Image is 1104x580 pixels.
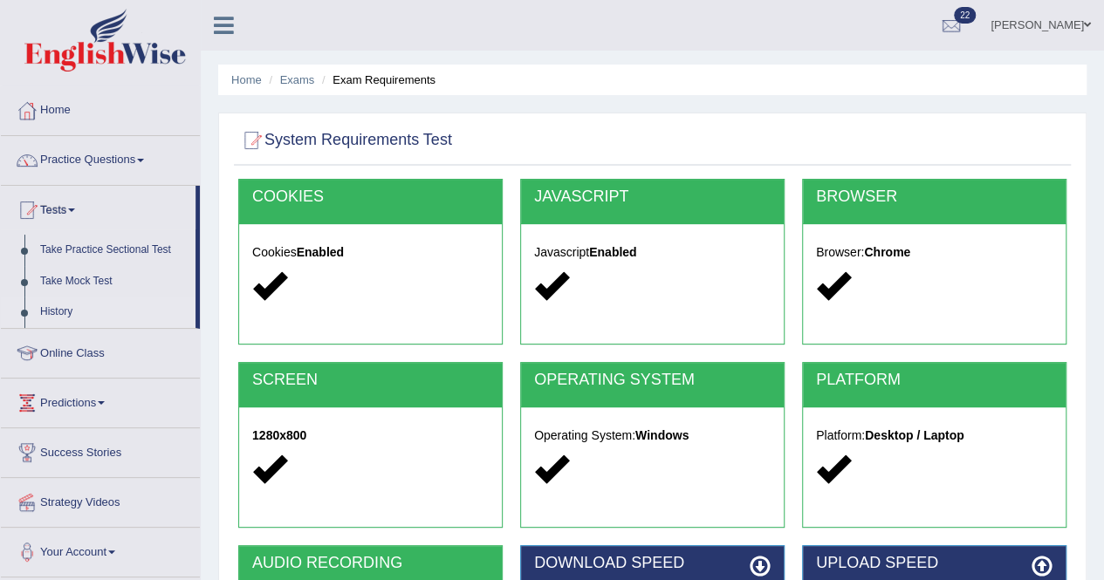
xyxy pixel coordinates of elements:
[816,246,1053,259] h5: Browser:
[635,428,689,442] strong: Windows
[252,555,489,572] h2: AUDIO RECORDING
[297,245,344,259] strong: Enabled
[1,478,200,522] a: Strategy Videos
[32,266,195,297] a: Take Mock Test
[252,372,489,389] h2: SCREEN
[1,86,200,130] a: Home
[865,428,964,442] strong: Desktop / Laptop
[32,235,195,266] a: Take Practice Sectional Test
[534,429,771,442] h5: Operating System:
[238,127,452,154] h2: System Requirements Test
[32,297,195,328] a: History
[589,245,636,259] strong: Enabled
[816,372,1053,389] h2: PLATFORM
[1,136,200,180] a: Practice Questions
[318,72,435,88] li: Exam Requirements
[534,555,771,572] h2: DOWNLOAD SPEED
[1,528,200,571] a: Your Account
[954,7,976,24] span: 22
[816,188,1053,206] h2: BROWSER
[1,428,200,472] a: Success Stories
[816,429,1053,442] h5: Platform:
[252,188,489,206] h2: COOKIES
[231,73,262,86] a: Home
[534,372,771,389] h2: OPERATING SYSTEM
[252,246,489,259] h5: Cookies
[252,428,306,442] strong: 1280x800
[534,246,771,259] h5: Javascript
[1,379,200,422] a: Predictions
[864,245,910,259] strong: Chrome
[280,73,315,86] a: Exams
[1,329,200,372] a: Online Class
[816,555,1053,572] h2: UPLOAD SPEED
[1,186,195,229] a: Tests
[534,188,771,206] h2: JAVASCRIPT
